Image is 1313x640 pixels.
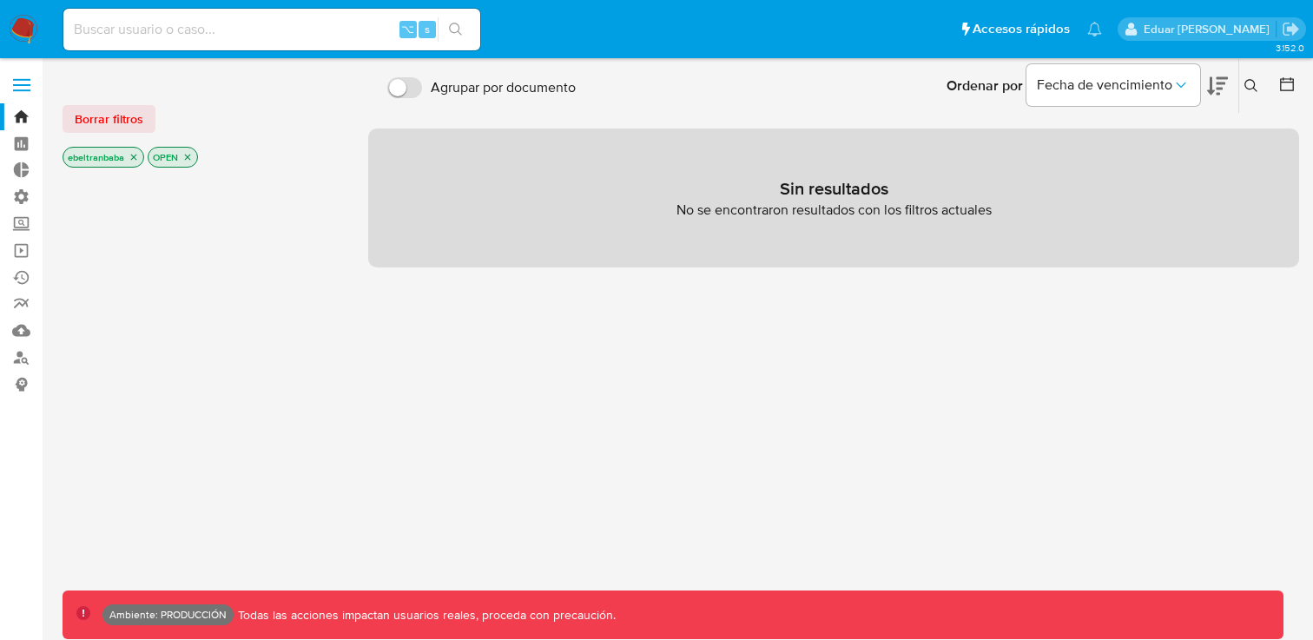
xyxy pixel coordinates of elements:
span: ⌥ [401,21,414,37]
button: search-icon [438,17,473,42]
p: Todas las acciones impactan usuarios reales, proceda con precaución. [234,607,616,624]
span: s [425,21,430,37]
input: Buscar usuario o caso... [63,18,480,41]
a: Notificaciones [1087,22,1102,36]
span: Accesos rápidos [973,20,1070,38]
a: Salir [1282,20,1300,38]
p: Ambiente: PRODUCCIÓN [109,611,227,618]
p: eduar.beltranbabativa@mercadolibre.com.co [1144,21,1276,37]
